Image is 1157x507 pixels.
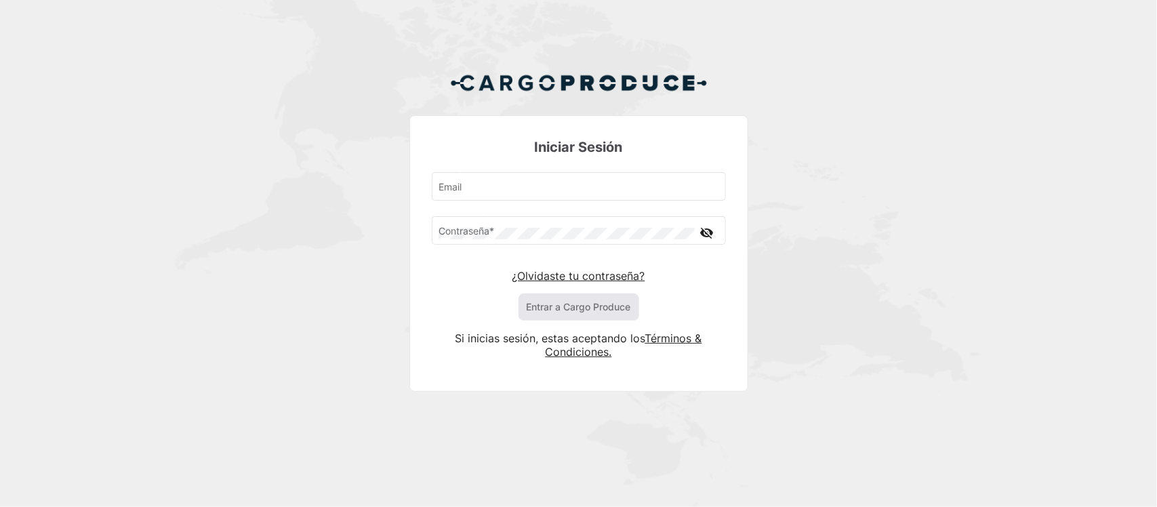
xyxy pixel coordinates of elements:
h3: Iniciar Sesión [432,138,726,157]
img: Cargo Produce Logo [450,66,708,99]
a: ¿Olvidaste tu contraseña? [512,269,645,283]
span: Si inicias sesión, estas aceptando los [455,331,645,345]
mat-icon: visibility_off [699,224,715,241]
a: Términos & Condiciones. [546,331,702,359]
